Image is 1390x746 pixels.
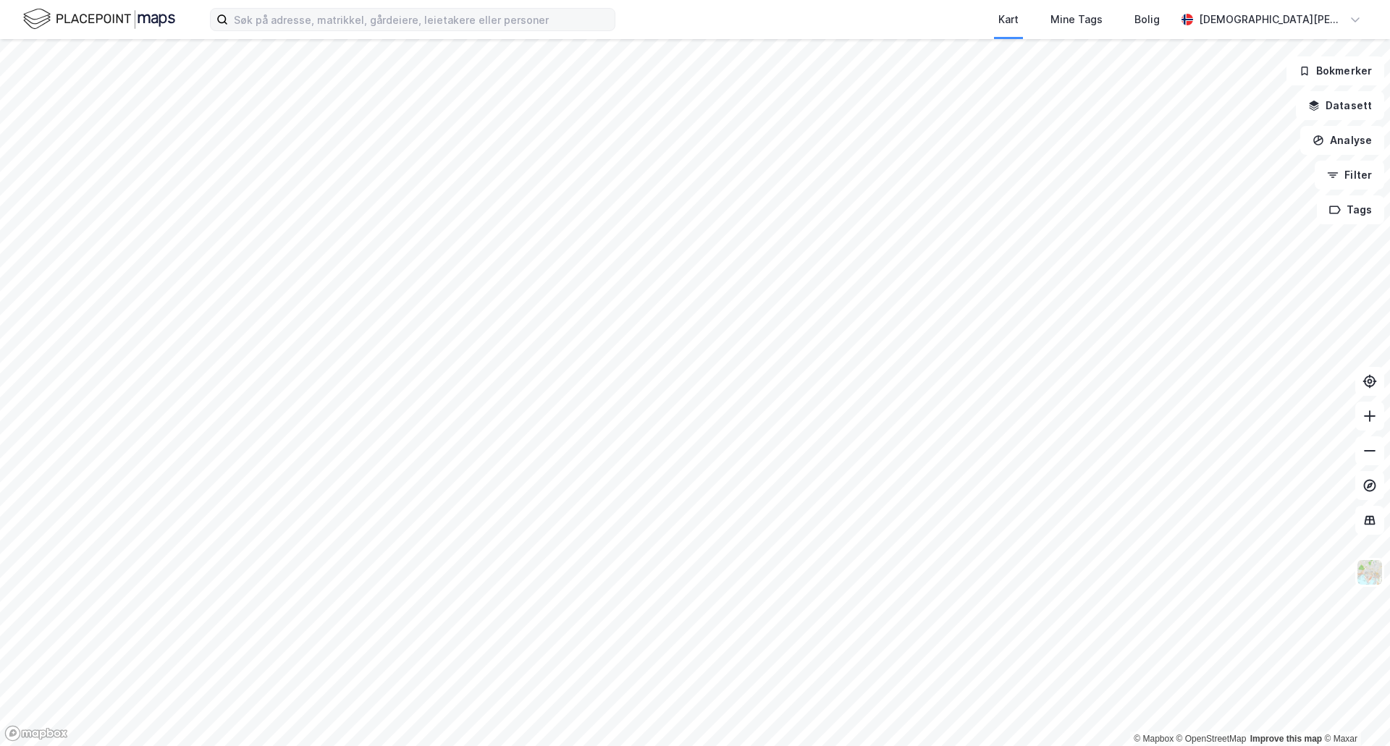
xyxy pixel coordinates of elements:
[1199,11,1344,28] div: [DEMOGRAPHIC_DATA][PERSON_NAME]
[1050,11,1103,28] div: Mine Tags
[1318,677,1390,746] div: Kontrollprogram for chat
[1318,677,1390,746] iframe: Chat Widget
[998,11,1019,28] div: Kart
[228,9,615,30] input: Søk på adresse, matrikkel, gårdeiere, leietakere eller personer
[23,7,175,32] img: logo.f888ab2527a4732fd821a326f86c7f29.svg
[1134,11,1160,28] div: Bolig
